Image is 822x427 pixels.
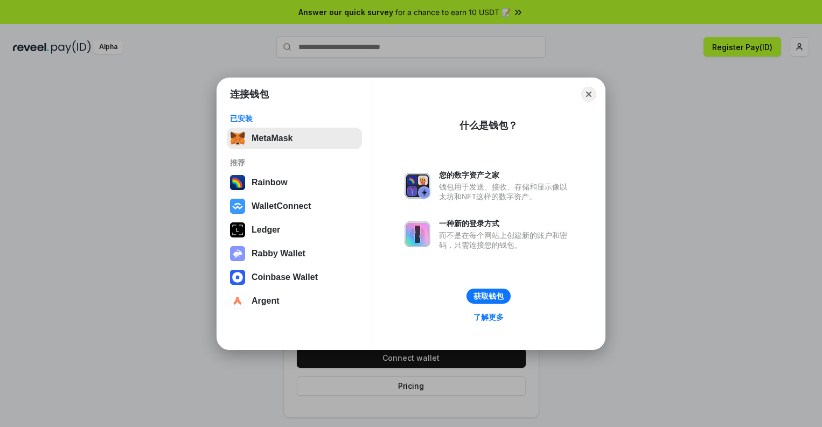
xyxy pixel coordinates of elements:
div: Coinbase Wallet [252,272,318,282]
img: svg+xml,%3Csvg%20xmlns%3D%22http%3A%2F%2Fwww.w3.org%2F2000%2Fsvg%22%20fill%3D%22none%22%20viewBox... [405,173,430,199]
div: 您的数字资产之家 [439,170,573,180]
div: Rabby Wallet [252,249,305,258]
button: Argent [227,290,362,312]
img: svg+xml,%3Csvg%20xmlns%3D%22http%3A%2F%2Fwww.w3.org%2F2000%2Fsvg%22%20fill%3D%22none%22%20viewBox... [405,221,430,247]
div: 已安装 [230,114,359,123]
img: svg+xml,%3Csvg%20width%3D%22120%22%20height%3D%22120%22%20viewBox%3D%220%200%20120%20120%22%20fil... [230,175,245,190]
div: 一种新的登录方式 [439,219,573,228]
div: 什么是钱包？ [459,119,518,132]
img: svg+xml,%3Csvg%20width%3D%2228%22%20height%3D%2228%22%20viewBox%3D%220%200%2028%2028%22%20fill%3D... [230,199,245,214]
button: Close [581,87,596,102]
div: MetaMask [252,134,292,143]
div: WalletConnect [252,201,311,211]
div: 钱包用于发送、接收、存储和显示像以太坊和NFT这样的数字资产。 [439,182,573,201]
button: 获取钱包 [466,289,511,304]
div: Rainbow [252,178,288,187]
button: WalletConnect [227,195,362,217]
img: svg+xml,%3Csvg%20width%3D%2228%22%20height%3D%2228%22%20viewBox%3D%220%200%2028%2028%22%20fill%3D... [230,270,245,285]
button: Rainbow [227,172,362,193]
img: svg+xml,%3Csvg%20width%3D%2228%22%20height%3D%2228%22%20viewBox%3D%220%200%2028%2028%22%20fill%3D... [230,293,245,309]
button: Ledger [227,219,362,241]
h1: 连接钱包 [230,88,269,101]
div: Ledger [252,225,280,235]
img: svg+xml,%3Csvg%20xmlns%3D%22http%3A%2F%2Fwww.w3.org%2F2000%2Fsvg%22%20fill%3D%22none%22%20viewBox... [230,246,245,261]
div: 获取钱包 [473,291,504,301]
img: svg+xml,%3Csvg%20fill%3D%22none%22%20height%3D%2233%22%20viewBox%3D%220%200%2035%2033%22%20width%... [230,131,245,146]
a: 了解更多 [467,310,510,324]
div: 了解更多 [473,312,504,322]
div: 推荐 [230,158,359,167]
button: Coinbase Wallet [227,267,362,288]
img: svg+xml,%3Csvg%20xmlns%3D%22http%3A%2F%2Fwww.w3.org%2F2000%2Fsvg%22%20width%3D%2228%22%20height%3... [230,222,245,237]
div: Argent [252,296,280,306]
button: MetaMask [227,128,362,149]
button: Rabby Wallet [227,243,362,264]
div: 而不是在每个网站上创建新的账户和密码，只需连接您的钱包。 [439,230,573,250]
